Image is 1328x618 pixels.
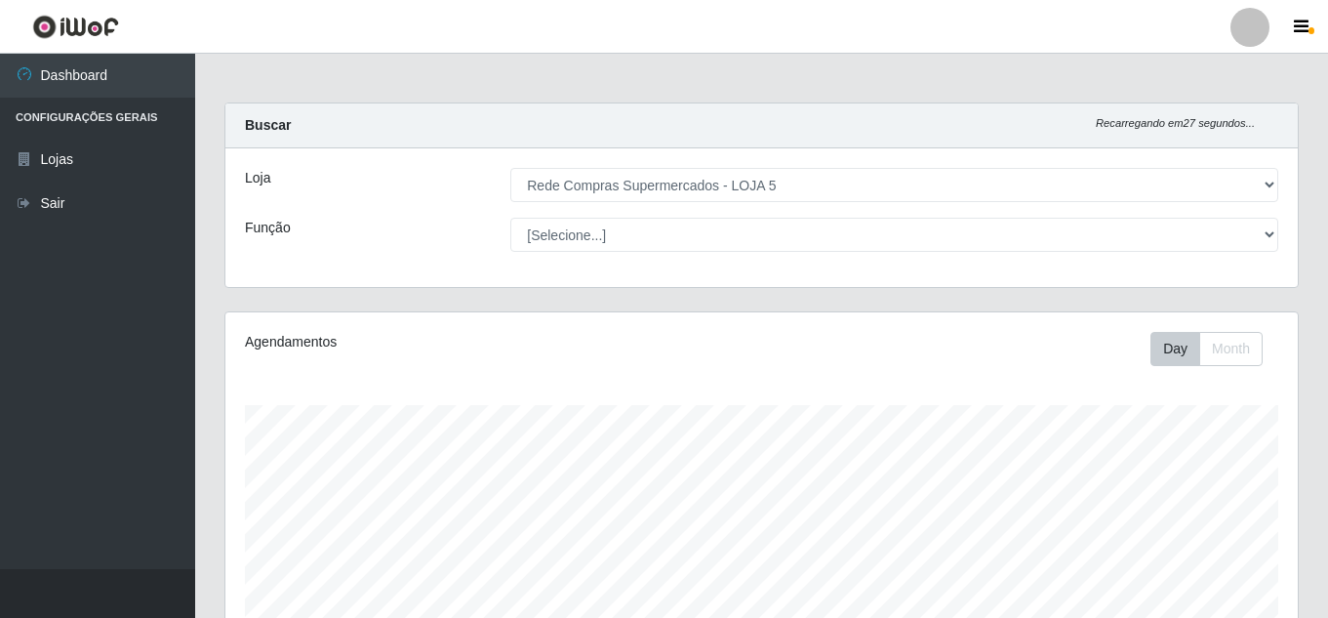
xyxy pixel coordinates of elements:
[245,218,291,238] label: Função
[1150,332,1278,366] div: Toolbar with button groups
[1150,332,1263,366] div: First group
[245,332,659,352] div: Agendamentos
[1096,117,1255,129] i: Recarregando em 27 segundos...
[245,168,270,188] label: Loja
[32,15,119,39] img: CoreUI Logo
[1150,332,1200,366] button: Day
[1199,332,1263,366] button: Month
[245,117,291,133] strong: Buscar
